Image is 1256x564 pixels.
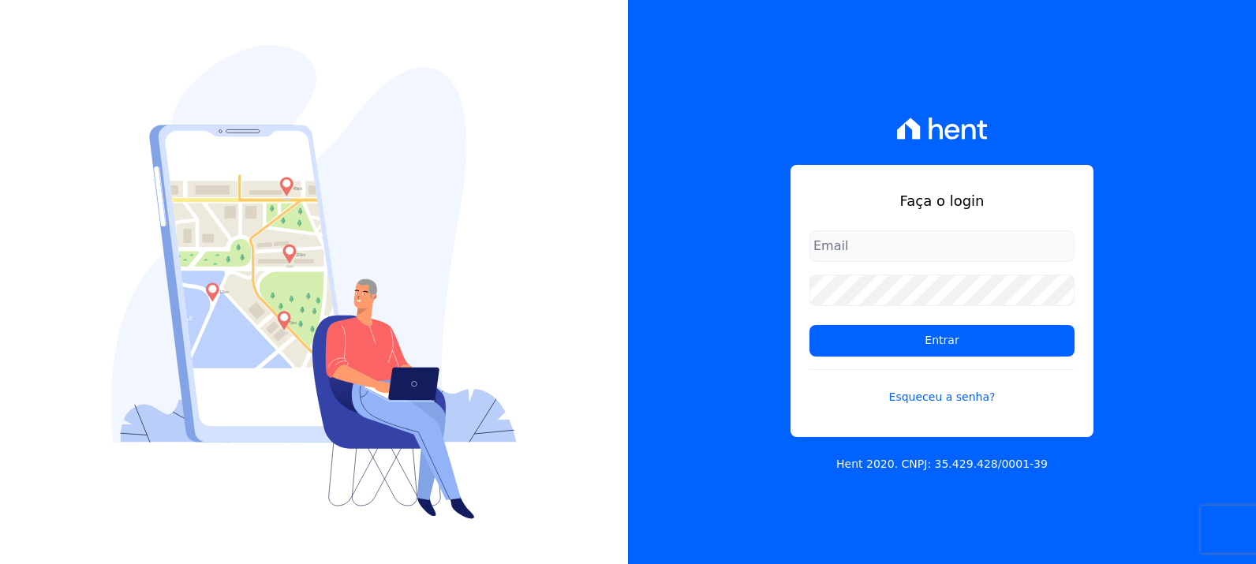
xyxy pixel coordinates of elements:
a: Esqueceu a senha? [809,369,1075,405]
input: Email [809,230,1075,262]
input: Entrar [809,325,1075,357]
p: Hent 2020. CNPJ: 35.429.428/0001-39 [836,456,1048,472]
h1: Faça o login [809,190,1075,211]
img: Login [111,45,517,519]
